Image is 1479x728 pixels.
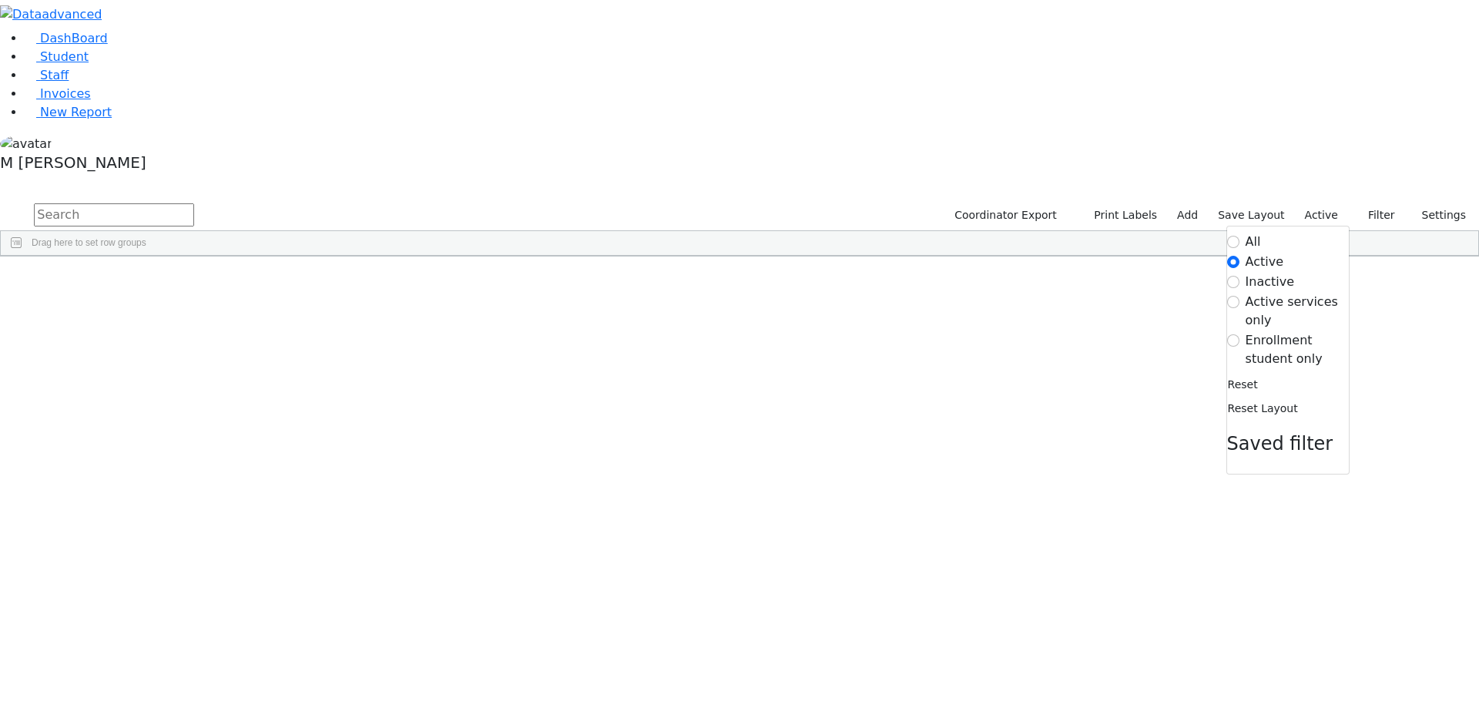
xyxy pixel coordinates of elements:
a: New Report [25,105,112,119]
input: Enrollment student only [1227,334,1239,347]
button: Reset Layout [1227,397,1299,421]
label: Active services only [1246,293,1349,330]
button: Save Layout [1211,203,1291,227]
input: Search [34,203,194,226]
a: Staff [25,68,69,82]
label: Enrollment student only [1246,331,1349,368]
input: All [1227,236,1239,248]
button: Settings [1402,203,1473,227]
a: Add [1170,203,1205,227]
a: Invoices [25,86,91,101]
span: Drag here to set row groups [32,237,146,248]
input: Inactive [1227,276,1239,288]
button: Print Labels [1076,203,1164,227]
label: Active [1246,253,1284,271]
div: Settings [1226,226,1350,475]
span: Saved filter [1227,433,1333,455]
button: Coordinator Export [944,203,1064,227]
span: DashBoard [40,31,108,45]
label: All [1246,233,1261,251]
label: Active [1298,203,1345,227]
input: Active [1227,256,1239,268]
span: Invoices [40,86,91,101]
input: Active services only [1227,296,1239,308]
span: New Report [40,105,112,119]
a: Student [25,49,89,64]
span: Student [40,49,89,64]
label: Inactive [1246,273,1295,291]
span: Staff [40,68,69,82]
a: DashBoard [25,31,108,45]
button: Reset [1227,373,1259,397]
button: Filter [1348,203,1402,227]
